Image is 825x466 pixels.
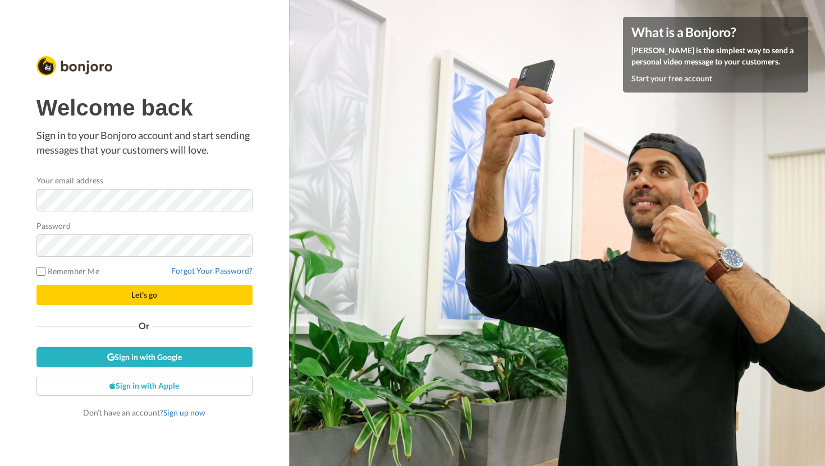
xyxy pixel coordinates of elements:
[136,322,152,330] span: Or
[163,408,205,417] a: Sign up now
[631,73,712,83] a: Start your free account
[36,174,103,186] label: Your email address
[36,376,253,396] a: Sign in with Apple
[631,45,800,67] p: [PERSON_NAME] is the simplest way to send a personal video message to your customers.
[83,408,205,417] span: Don’t have an account?
[631,25,800,39] h4: What is a Bonjoro?
[36,285,253,305] button: Let's go
[36,128,253,157] p: Sign in to your Bonjoro account and start sending messages that your customers will love.
[36,347,253,367] a: Sign in with Google
[171,266,253,275] a: Forgot Your Password?
[36,95,253,120] h1: Welcome back
[36,267,45,276] input: Remember Me
[36,220,71,232] label: Password
[36,265,99,277] label: Remember Me
[131,290,157,299] span: Let's go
